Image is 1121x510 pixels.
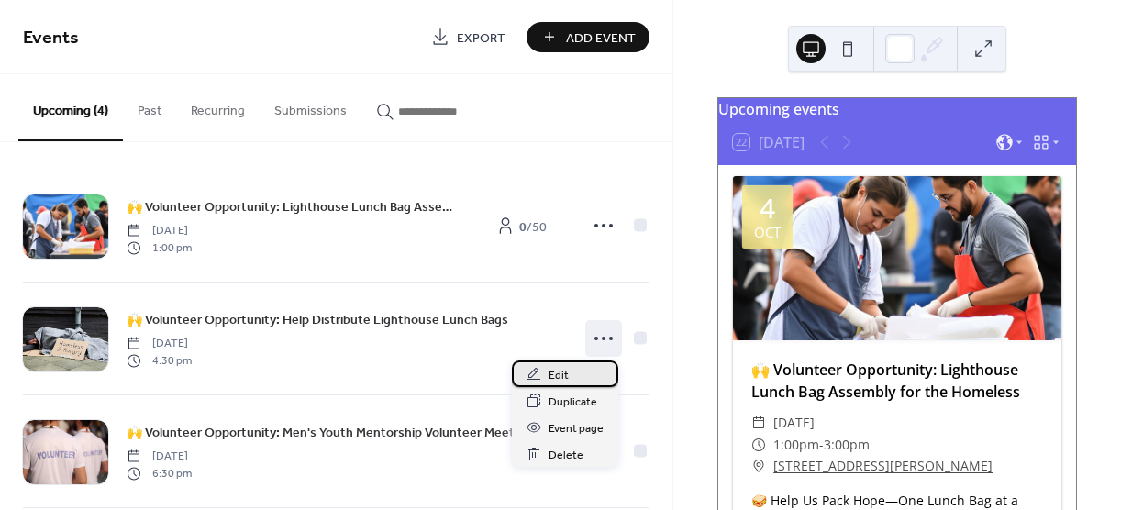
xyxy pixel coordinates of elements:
[127,352,192,369] span: 4:30 pm
[18,74,123,141] button: Upcoming (4)
[475,211,567,241] a: 0/50
[824,434,870,456] span: 3:00pm
[549,393,597,412] span: Duplicate
[127,223,192,239] span: [DATE]
[457,28,505,48] span: Export
[754,226,781,239] div: Oct
[718,98,1076,120] div: Upcoming events
[127,422,532,443] a: 🙌 Volunteer Opportunity: Men's Youth Mentorship Volunteer Meeting
[773,434,819,456] span: 1:00pm
[127,449,192,465] span: [DATE]
[127,311,508,330] span: 🙌 Volunteer Opportunity: Help Distribute Lighthouse Lunch Bags
[527,22,649,52] button: Add Event
[417,22,519,52] a: Export
[819,434,824,456] span: -
[773,455,993,477] a: [STREET_ADDRESS][PERSON_NAME]
[127,424,532,443] span: 🙌 Volunteer Opportunity: Men's Youth Mentorship Volunteer Meeting
[127,465,192,482] span: 6:30 pm
[23,20,79,56] span: Events
[751,412,766,434] div: ​
[176,74,260,139] button: Recurring
[549,446,583,465] span: Delete
[127,196,457,217] a: 🙌 Volunteer Opportunity: Lighthouse Lunch Bag Assembly for the Homeless
[760,194,775,222] div: 4
[519,215,527,239] b: 0
[127,239,192,256] span: 1:00 pm
[549,366,569,385] span: Edit
[549,419,604,438] span: Event page
[127,309,508,330] a: 🙌 Volunteer Opportunity: Help Distribute Lighthouse Lunch Bags
[127,336,192,352] span: [DATE]
[123,74,176,139] button: Past
[519,217,547,237] span: / 50
[773,412,815,434] span: [DATE]
[127,198,457,217] span: 🙌 Volunteer Opportunity: Lighthouse Lunch Bag Assembly for the Homeless
[566,28,636,48] span: Add Event
[260,74,361,139] button: Submissions
[751,434,766,456] div: ​
[751,455,766,477] div: ​
[733,359,1061,403] div: 🙌 Volunteer Opportunity: Lighthouse Lunch Bag Assembly for the Homeless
